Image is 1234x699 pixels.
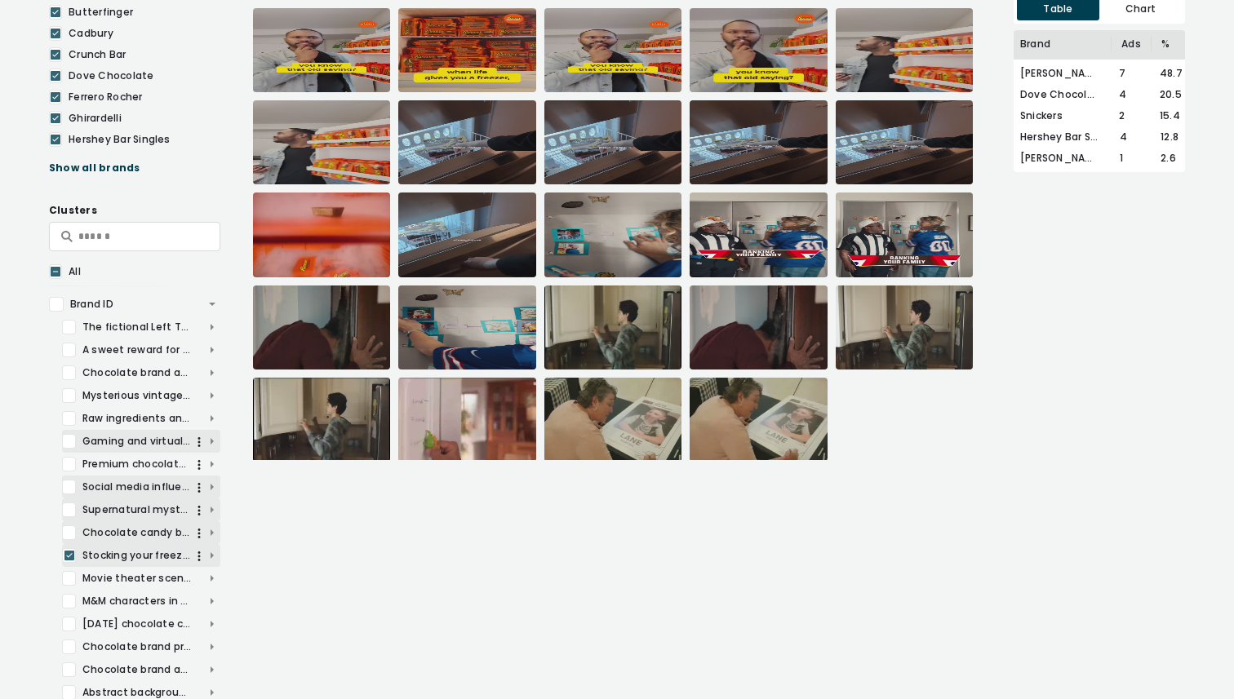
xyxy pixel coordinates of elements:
img: arrow_drop_down_open-b7514784.svg [204,456,220,472]
img: Hersheys_pathmatics_417324142__020.jpeg [690,378,827,462]
img: Dove_Chocolate_pathmatics_909288083__004.jpeg [836,100,973,184]
div: Butterfinger [69,5,211,20]
div: Cadbury [69,26,211,41]
img: arrow_drop_down-cd8b5fdd.svg [204,296,220,312]
img: Hersheys_pathmatics_326902673__001.jpeg [544,285,681,369]
div: Chocolate candy bar packaging and promotional advertisements [82,525,191,540]
div: The fictional Left Twix and Right Twix factories. [62,316,220,338]
img: arrow_drop_down_open-b7514784.svg [204,593,220,609]
div: 4 [1109,87,1150,102]
div: Mysterious vintage wooden box with a distinctive logo [82,388,192,403]
div: Brand ID [70,297,192,312]
div: [DATE] chocolate candy advertising and product comparisons [62,613,220,635]
div: Brand ID [49,293,220,316]
img: arrow_drop_down_open-b7514784.svg [204,616,220,632]
div: Chocolate brand promotional campaigns and product messaging [62,635,220,658]
div: Hershey Bar Singles [69,132,211,147]
img: Hersheys_pathmatics_328379514__001.jpeg [836,285,973,369]
div: Movie theater scenes and cinematic experiences with snacks [62,567,220,590]
div: 12.8 [1151,130,1179,144]
div: Chocolate brand promotional campaigns and product messaging [82,639,192,654]
img: Reeses_pathmatics_652385947__002.jpeg [544,8,681,92]
div: Chocolate brand advertising and product promotion [82,662,192,677]
img: arrow_drop_down_open-b7514784.svg [204,433,220,449]
div: A sweet reward for hard work and do-it-yourself projects [82,343,192,357]
div: Movie theater scenes and cinematic experiences with snacks [82,571,192,586]
img: arrow_drop_down_open-b7514784.svg [204,410,220,427]
div: 1 [1110,151,1152,166]
div: Stocking your freezer and shelves with favorite candy [62,544,220,567]
div: Premium chocolate brand packaging and unwrapping experience [62,453,220,476]
img: arrow_drop_down_open-b7514784.svg [204,319,220,335]
div: Snickers [1020,108,1109,123]
img: Snickers_pathmatics_994886129__002.jpeg [398,285,535,369]
div: [PERSON_NAME] [1020,151,1110,166]
img: Hersheys_pathmatics_324459423__001.jpeg [253,378,390,462]
div: Dove Chocolate [69,69,211,83]
div: Raw ingredients and celebratory food scenes in industrial settings [82,411,192,426]
img: arrow_drop_down_open-b7514784.svg [204,524,220,541]
img: Dove_Chocolate_pathmatics_911173198__004.jpeg [544,100,681,184]
div: Brand [1020,37,1111,51]
img: Reeses_pathmatics_580459364__007.jpeg [836,8,973,92]
div: Ghirardelli [69,111,211,126]
div: Chocolate brand advertising and product promotion [62,658,220,681]
div: % [1152,37,1179,51]
div: A sweet reward for hard work and do-it-yourself projects [62,338,220,361]
div: 4 [1110,130,1152,144]
div: Social media influencers promoting chocolate in home settings [62,476,220,498]
div: Mysterious vintage wooden box with a distinctive logo [62,384,220,407]
div: M&M characters in various promotional scenarios and settings [82,594,192,608]
div: Stocking your freezer and shelves with favorite candy [82,548,191,563]
div: Gaming and virtual meetings with chocolate brand integration [82,434,191,449]
div: Gaming and virtual meetings with chocolate brand integration [62,430,220,453]
div: Supernatural mystery and warm family moments at home [62,498,220,521]
img: Reeses_pathmatics_523572544__019.jpeg [690,285,827,369]
div: Show all brands [49,160,220,176]
img: Reeses_pathmatics_584528058__002.jpeg [690,8,827,92]
img: arrow_drop_down_open-b7514784.svg [204,342,220,358]
img: arrow_drop_down_open-b7514784.svg [204,570,220,586]
img: Snickers_pathmatics_994886129__001.jpeg [544,192,681,277]
div: Hershey Bar Singles [1020,130,1110,144]
div: Ferrero Rocher [69,90,211,104]
div: Dove Chocolate [1020,87,1109,102]
img: arrow_drop_down_open-b7514784.svg [204,639,220,655]
img: Kinder_Joy_pathmatics_302638155__012.jpeg [398,378,535,462]
div: The fictional Left Twix and Right Twix factories. [82,320,192,334]
div: Supernatural mystery and warm family moments at home [82,502,191,517]
img: Dove_Chocolate_pathmatics_909287768__004.jpeg [690,100,827,184]
img: Reeses_pathmatics_584528058__003.jpeg [398,8,535,92]
div: Premium chocolate brand packaging and unwrapping experience [82,457,191,471]
img: Reeses_pathmatics_580459364__002.jpeg [253,8,390,92]
img: Hersheys_pathmatics_417324142__021.jpeg [544,378,681,462]
div: 15.4 [1150,108,1179,123]
img: Reeses_pathmatics_235961340__011.jpeg [253,192,390,277]
div: [PERSON_NAME] [1020,66,1109,81]
img: arrow_drop_down_open-b7514784.svg [204,661,220,678]
img: Dove_Chocolate_pathmatics_911173198__003.jpeg [398,192,535,277]
img: arrow_drop_down_open-b7514784.svg [204,547,220,564]
img: Snickers_pathmatics_996156030__003.jpeg [836,192,973,277]
div: M&M characters in various promotional scenarios and settings [62,590,220,613]
div: 48.7 [1150,66,1179,81]
img: arrow_drop_down_open-b7514784.svg [204,365,220,381]
div: Raw ingredients and celebratory food scenes in industrial settings [62,407,220,430]
img: Reeses_pathmatics_581987282__007.jpeg [253,100,390,184]
img: Snickers_pathmatics_994886129__003.jpeg [690,192,827,277]
img: arrow_drop_down_open-b7514784.svg [204,387,220,404]
img: arrow_drop_down_open-b7514784.svg [204,502,220,518]
div: Clusters [49,202,220,219]
div: Ads [1111,37,1152,51]
div: 2.6 [1151,151,1179,166]
div: 7 [1109,66,1150,81]
img: Reeses_pathmatics_688062082__019.jpeg [253,285,390,369]
div: Social media influencers promoting chocolate in home settings [82,480,191,494]
div: [DATE] chocolate candy advertising and product comparisons [82,617,192,631]
div: Chocolate candy bar packaging and promotional advertisements [62,521,220,544]
div: 2 [1109,108,1150,123]
div: Crunch Bar [69,47,211,62]
img: arrow_drop_down_open-b7514784.svg [204,479,220,495]
img: Dove_Chocolate_pathmatics_909287843__004.jpeg [398,100,535,184]
div: All [69,264,211,279]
